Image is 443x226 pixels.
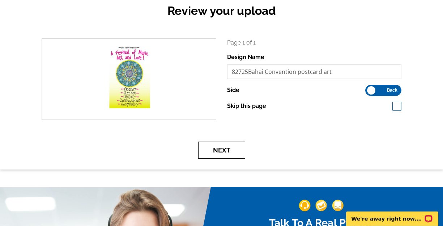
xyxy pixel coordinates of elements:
iframe: LiveChat chat widget [341,203,443,226]
label: Side [227,86,239,95]
img: support-img-3_1.png [332,200,344,211]
img: support-img-1.png [299,200,310,211]
button: Next [198,142,245,159]
span: Back [387,88,397,92]
label: Design Name [227,53,264,62]
input: File Name [227,64,402,79]
h2: Review your upload [36,4,407,18]
p: Page 1 of 1 [227,38,402,47]
img: support-img-2.png [315,200,327,211]
label: Skip this page [227,102,266,110]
